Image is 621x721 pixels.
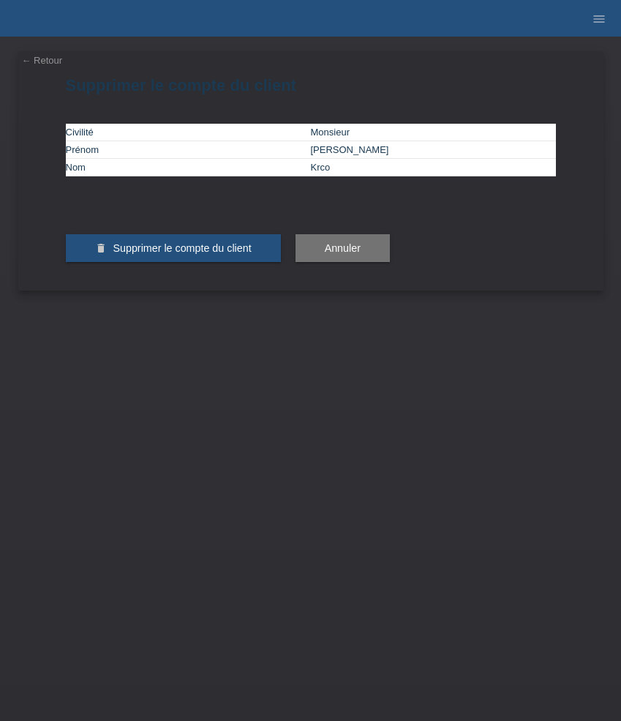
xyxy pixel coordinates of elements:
td: Prénom [66,141,311,159]
h1: Supprimer le compte du client [66,76,556,94]
td: Krco [311,159,556,176]
button: delete Supprimer le compte du client [66,234,281,262]
td: Monsieur [311,124,556,141]
td: [PERSON_NAME] [311,141,556,159]
a: menu [584,14,614,23]
span: Annuler [325,242,361,254]
i: delete [95,242,107,254]
td: Nom [66,159,311,176]
button: Annuler [296,234,390,262]
td: Civilité [66,124,311,141]
span: Supprimer le compte du client [113,242,251,254]
i: menu [592,12,606,26]
a: ← Retour [22,55,63,66]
